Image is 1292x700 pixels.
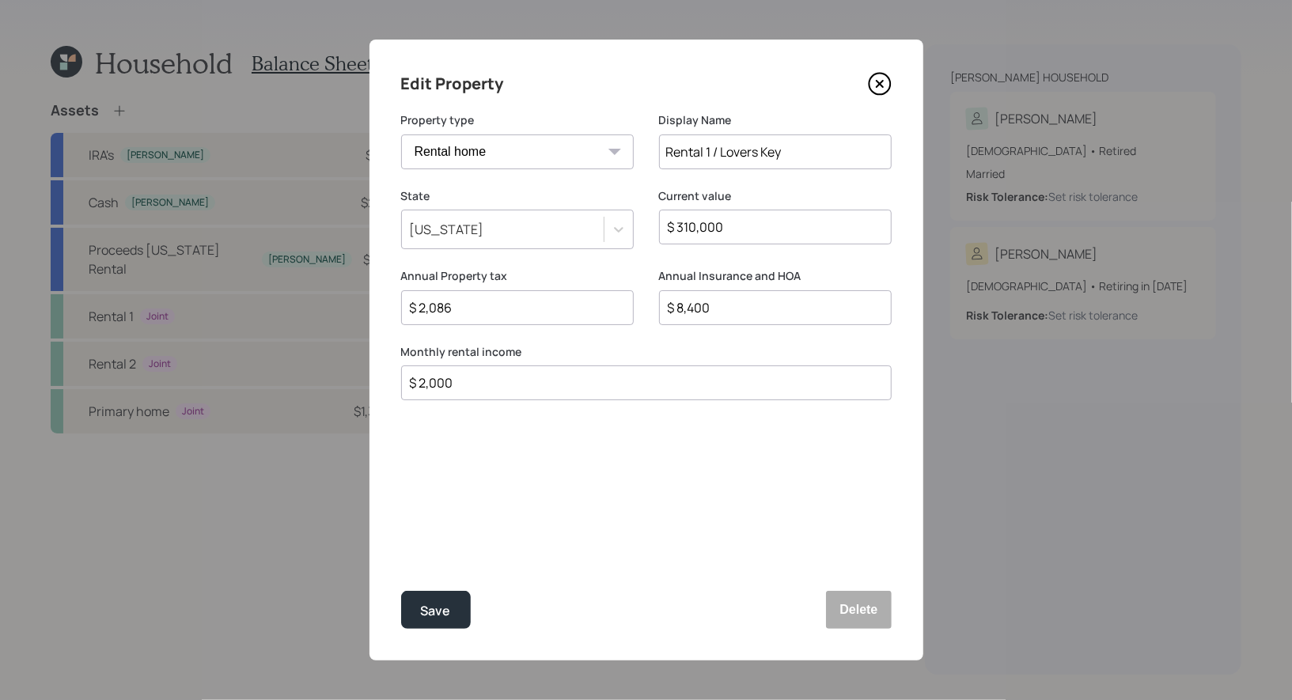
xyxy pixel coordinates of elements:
[401,591,471,629] button: Save
[421,600,451,622] div: Save
[826,591,891,629] button: Delete
[410,221,484,238] div: [US_STATE]
[659,188,892,204] label: Current value
[659,268,892,284] label: Annual Insurance and HOA
[401,344,892,360] label: Monthly rental income
[659,112,892,128] label: Display Name
[401,112,634,128] label: Property type
[401,268,634,284] label: Annual Property tax
[401,71,504,96] h4: Edit Property
[401,188,634,204] label: State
